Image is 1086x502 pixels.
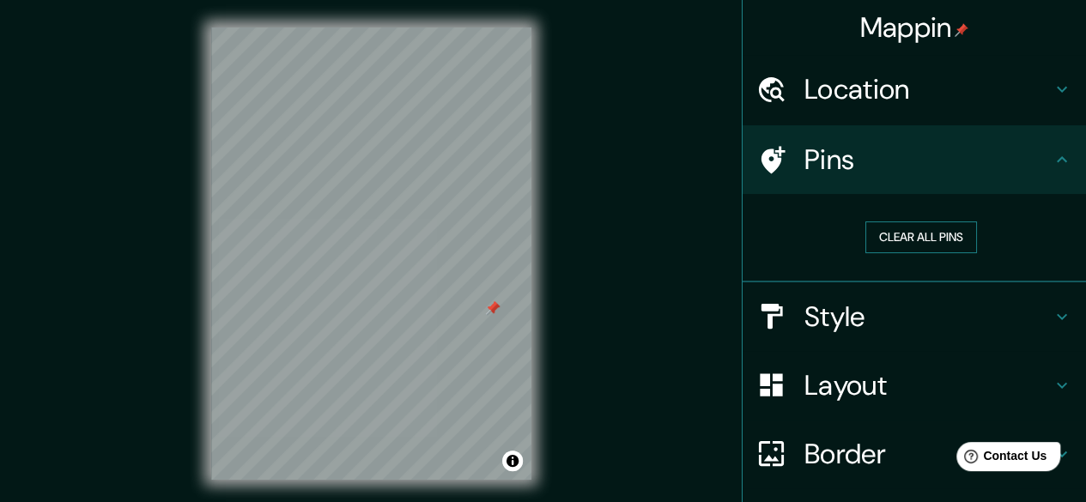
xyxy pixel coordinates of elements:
[955,23,968,37] img: pin-icon.png
[211,27,531,480] canvas: Map
[804,72,1052,106] h4: Location
[865,221,977,253] button: Clear all pins
[743,55,1086,124] div: Location
[933,435,1067,483] iframe: Help widget launcher
[804,368,1052,402] h4: Layout
[743,125,1086,194] div: Pins
[860,10,969,45] h4: Mappin
[804,437,1052,471] h4: Border
[743,420,1086,488] div: Border
[804,299,1052,334] h4: Style
[743,282,1086,351] div: Style
[804,142,1052,177] h4: Pins
[743,351,1086,420] div: Layout
[502,451,523,471] button: Toggle attribution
